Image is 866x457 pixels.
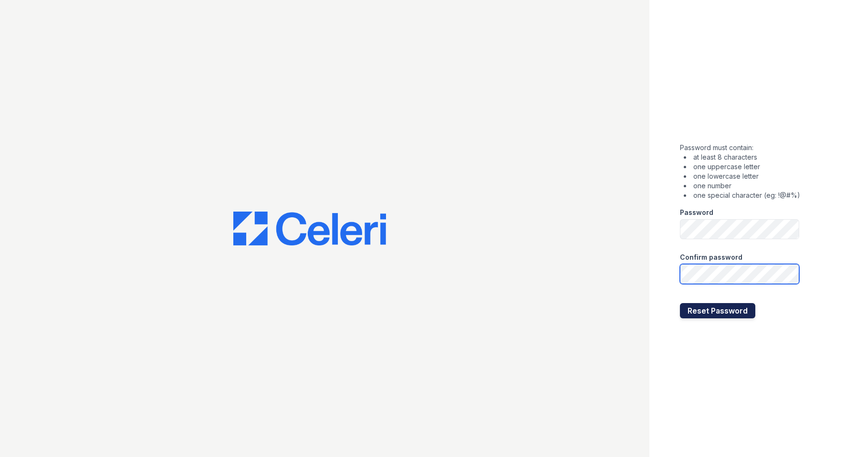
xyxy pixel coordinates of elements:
[680,143,800,200] div: Password must contain:
[680,208,713,217] label: Password
[684,162,800,172] li: one uppercase letter
[233,212,386,246] img: CE_Logo_Blue-a8612792a0a2168367f1c8372b55b34899dd931a85d93a1a3d3e32e68fde9ad4.png
[680,253,742,262] label: Confirm password
[684,172,800,181] li: one lowercase letter
[684,191,800,200] li: one special character (eg: !@#%)
[684,152,800,162] li: at least 8 characters
[684,181,800,191] li: one number
[680,303,755,318] button: Reset Password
